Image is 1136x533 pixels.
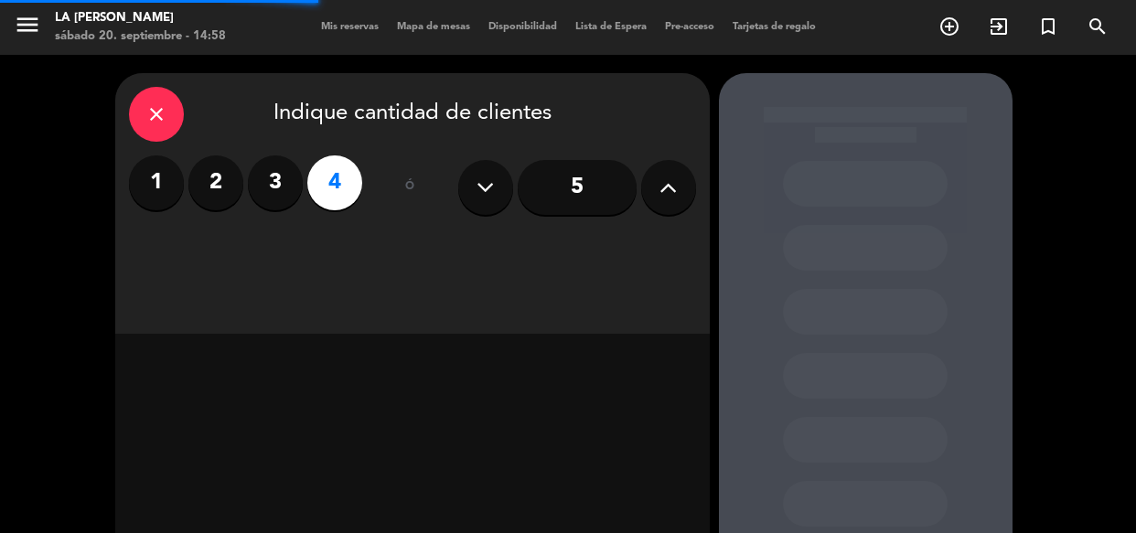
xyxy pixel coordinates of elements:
i: search [1087,16,1109,37]
i: close [145,103,167,125]
i: exit_to_app [988,16,1010,37]
span: Tarjetas de regalo [723,22,825,32]
label: 3 [248,155,303,210]
span: Mapa de mesas [388,22,479,32]
div: sábado 20. septiembre - 14:58 [55,27,226,46]
label: 2 [188,155,243,210]
div: Indique cantidad de clientes [129,87,696,142]
label: 4 [307,155,362,210]
i: menu [14,11,41,38]
div: ó [380,155,440,219]
button: menu [14,11,41,45]
i: turned_in_not [1037,16,1059,37]
div: La [PERSON_NAME] [55,9,226,27]
label: 1 [129,155,184,210]
span: Pre-acceso [656,22,723,32]
span: Disponibilidad [479,22,566,32]
i: add_circle_outline [938,16,960,37]
span: Lista de Espera [566,22,656,32]
span: Mis reservas [312,22,388,32]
